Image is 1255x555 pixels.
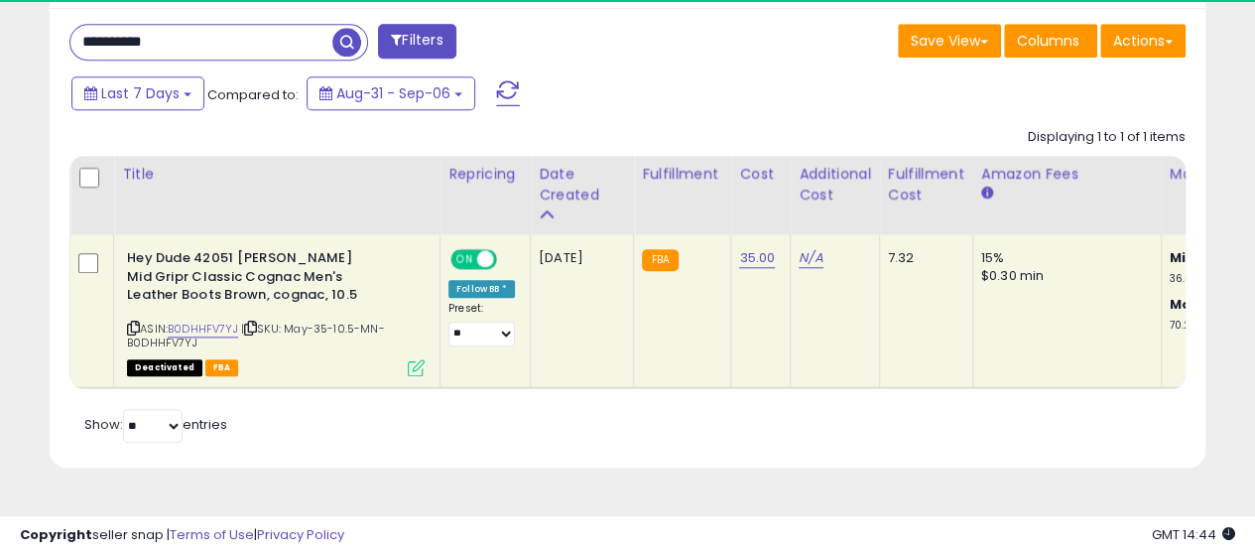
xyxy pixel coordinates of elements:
div: $0.30 min [981,267,1146,285]
b: Min: [1170,248,1199,267]
span: OFF [494,251,526,268]
a: Terms of Use [170,525,254,544]
div: Domain Overview [75,117,178,130]
button: Filters [378,24,455,59]
div: 15% [981,249,1146,267]
span: Last 7 Days [101,83,180,103]
span: | SKU: May-35-10.5-MN-B0DHHFV7YJ [127,321,385,350]
div: Cost [739,164,782,185]
img: tab_domain_overview_orange.svg [54,115,69,131]
div: Additional Cost [799,164,871,206]
b: Hey Dude 42051 [PERSON_NAME] Mid Gripr Classic Cognac Men's Leather Boots Brown, cognac, 10.5 [127,249,368,310]
div: 7.32 [888,249,957,267]
button: Save View [898,24,1001,58]
div: Domain: [DOMAIN_NAME] [52,52,218,68]
a: B0DHHFV7YJ [168,321,238,338]
div: Displaying 1 to 1 of 1 items [1028,128,1186,147]
img: logo_orange.svg [32,32,48,48]
button: Actions [1100,24,1186,58]
span: ON [452,251,477,268]
span: Show: entries [84,415,227,434]
button: Columns [1004,24,1097,58]
small: FBA [642,249,679,271]
div: Repricing [448,164,522,185]
div: Fulfillment [642,164,722,185]
div: Title [122,164,432,185]
a: 35.00 [739,248,775,268]
div: Amazon Fees [981,164,1153,185]
div: Follow BB * [448,280,515,298]
img: tab_keywords_by_traffic_grey.svg [197,115,213,131]
b: Max: [1170,295,1204,314]
div: [DATE] [539,249,618,267]
img: website_grey.svg [32,52,48,68]
span: FBA [205,359,239,376]
a: Privacy Policy [257,525,344,544]
button: Last 7 Days [71,76,204,110]
div: Date Created [539,164,625,206]
a: N/A [799,248,822,268]
strong: Copyright [20,525,92,544]
div: Keywords by Traffic [219,117,334,130]
div: Fulfillment Cost [888,164,964,206]
div: Preset: [448,302,515,347]
span: 2025-09-14 14:44 GMT [1152,525,1235,544]
div: v 4.0.25 [56,32,97,48]
div: seller snap | | [20,526,344,545]
span: Aug-31 - Sep-06 [336,83,450,103]
span: Compared to: [207,85,299,104]
div: ASIN: [127,249,425,374]
span: All listings that are unavailable for purchase on Amazon for any reason other than out-of-stock [127,359,202,376]
span: Columns [1017,31,1079,51]
button: Aug-31 - Sep-06 [307,76,475,110]
small: Amazon Fees. [981,185,993,203]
